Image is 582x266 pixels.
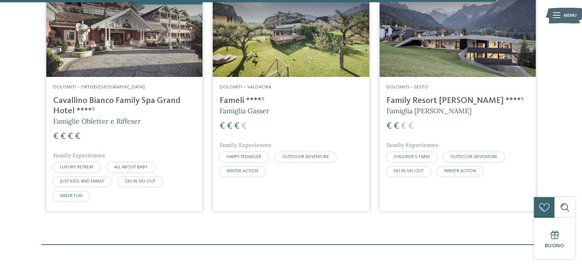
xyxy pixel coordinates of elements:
span: € [68,132,73,141]
span: € [394,122,399,131]
span: € [401,122,406,131]
span: OUTDOOR ADVENTURE [282,155,329,159]
h4: Family Resort [PERSON_NAME] ****ˢ [386,96,529,106]
span: Dolomiti – Ortisei/[GEOGRAPHIC_DATA] [53,85,145,90]
span: HAPPY TEENAGER [227,155,261,159]
span: Family Experiences [220,142,271,149]
a: Buono [534,218,575,259]
span: WINTER ACTION [444,169,476,173]
span: WATER FUN [60,194,82,198]
span: € [234,122,240,131]
span: CHILDREN’S FARM [393,155,430,159]
span: € [408,122,414,131]
span: € [53,132,59,141]
span: OUTDOOR ADVENTURE [450,155,497,159]
span: WINTER ACTION [227,169,258,173]
span: € [60,132,66,141]
span: JUST KIDS AND FAMILY [60,179,104,184]
span: € [220,122,225,131]
span: € [241,122,247,131]
span: Famiglie Obletter e Riffeser [53,117,141,126]
span: Buono [545,243,564,248]
span: SKI-IN SKI-OUT [125,179,155,184]
span: SKI-IN SKI-OUT [393,169,424,173]
span: € [227,122,232,131]
span: € [75,132,80,141]
span: Dolomiti – Sesto [386,85,428,90]
span: Famiglia Gasser [220,106,269,115]
span: LUXURY RETREAT [60,165,93,170]
span: Family Experiences [386,142,438,149]
span: Famiglia [PERSON_NAME] [386,106,471,115]
h4: Cavallino Bianco Family Spa Grand Hotel ****ˢ [53,96,196,116]
span: ALL ABOUT BABY [114,165,148,170]
span: € [386,122,392,131]
span: Family Experiences [53,152,105,159]
span: Dolomiti – Valdaora [220,85,271,90]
